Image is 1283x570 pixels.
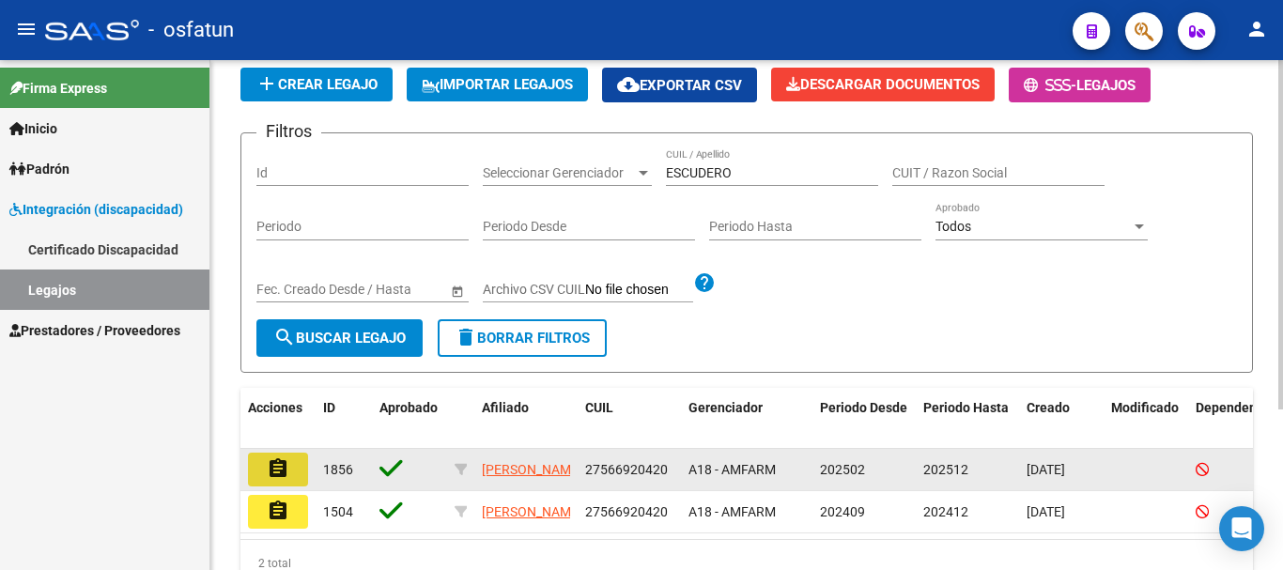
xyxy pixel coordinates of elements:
span: [PERSON_NAME] [482,462,582,477]
span: 202502 [820,462,865,477]
span: 1504 [323,504,353,519]
span: Crear Legajo [255,76,378,93]
span: Periodo Hasta [923,400,1009,415]
span: Firma Express [9,78,107,99]
datatable-header-cell: Periodo Desde [812,388,916,450]
datatable-header-cell: CUIL [578,388,681,450]
input: Fecha fin [341,282,433,298]
span: - osfatun [148,9,234,51]
mat-icon: cloud_download [617,73,640,96]
button: Crear Legajo [240,68,393,101]
datatable-header-cell: ID [316,388,372,450]
span: Gerenciador [688,400,763,415]
datatable-header-cell: Periodo Hasta [916,388,1019,450]
span: [DATE] [1027,504,1065,519]
datatable-header-cell: Afiliado [474,388,578,450]
datatable-header-cell: Acciones [240,388,316,450]
mat-icon: search [273,326,296,348]
span: Prestadores / Proveedores [9,320,180,341]
span: [PERSON_NAME] [482,504,582,519]
mat-icon: delete [455,326,477,348]
button: Open calendar [447,281,467,300]
button: Borrar Filtros [438,319,607,357]
span: Seleccionar Gerenciador [483,165,635,181]
input: Archivo CSV CUIL [585,282,693,299]
span: - [1024,77,1076,94]
span: 202412 [923,504,968,519]
span: Aprobado [379,400,438,415]
mat-icon: add [255,72,278,95]
span: A18 - AMFARM [688,462,776,477]
span: Todos [935,219,971,234]
button: -Legajos [1009,68,1151,102]
span: Borrar Filtros [455,330,590,347]
span: Integración (discapacidad) [9,199,183,220]
span: 202512 [923,462,968,477]
span: [DATE] [1027,462,1065,477]
span: 1856 [323,462,353,477]
input: Fecha inicio [256,282,325,298]
datatable-header-cell: Creado [1019,388,1104,450]
mat-icon: menu [15,18,38,40]
span: Buscar Legajo [273,330,406,347]
datatable-header-cell: Modificado [1104,388,1188,450]
button: Descargar Documentos [771,68,995,101]
datatable-header-cell: Gerenciador [681,388,812,450]
mat-icon: assignment [267,457,289,480]
span: Creado [1027,400,1070,415]
h3: Filtros [256,118,321,145]
button: Exportar CSV [602,68,757,102]
datatable-header-cell: Aprobado [372,388,447,450]
span: IMPORTAR LEGAJOS [422,76,573,93]
span: Legajos [1076,77,1136,94]
mat-icon: assignment [267,500,289,522]
mat-icon: help [693,271,716,294]
span: ID [323,400,335,415]
div: Open Intercom Messenger [1219,506,1264,551]
span: Inicio [9,118,57,139]
span: Dependencia [1196,400,1275,415]
span: Modificado [1111,400,1179,415]
span: Archivo CSV CUIL [483,282,585,297]
span: 27566920420 [585,462,668,477]
button: IMPORTAR LEGAJOS [407,68,588,101]
span: Descargar Documentos [786,76,980,93]
span: 202409 [820,504,865,519]
span: 27566920420 [585,504,668,519]
button: Buscar Legajo [256,319,423,357]
span: Exportar CSV [617,77,742,94]
span: Acciones [248,400,302,415]
span: Padrón [9,159,70,179]
span: Afiliado [482,400,529,415]
span: CUIL [585,400,613,415]
span: Periodo Desde [820,400,907,415]
span: A18 - AMFARM [688,504,776,519]
mat-icon: person [1245,18,1268,40]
